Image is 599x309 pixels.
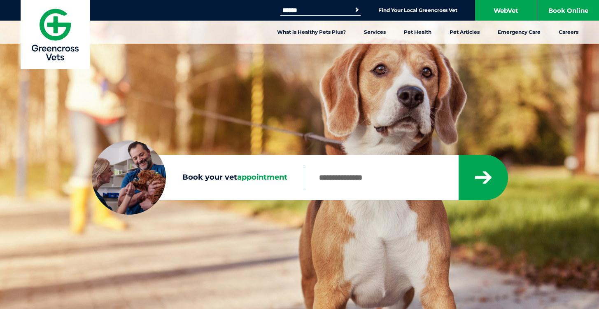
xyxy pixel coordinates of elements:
a: Pet Health [395,21,441,44]
span: appointment [237,173,287,182]
button: Search [353,6,361,14]
a: What is Healthy Pets Plus? [268,21,355,44]
a: Find Your Local Greencross Vet [378,7,457,14]
a: Emergency Care [489,21,550,44]
a: Careers [550,21,587,44]
label: Book your vet [92,171,304,184]
a: Services [355,21,395,44]
a: Pet Articles [441,21,489,44]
